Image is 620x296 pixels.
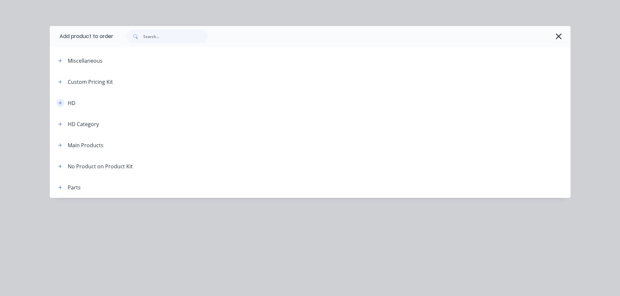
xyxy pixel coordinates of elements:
div: HD Category [68,120,99,128]
div: Main Products [68,141,103,149]
div: Parts [68,184,81,191]
div: Add product to order [50,26,113,47]
div: Miscellaneous [68,57,103,65]
div: Custom Pricing Kit [68,78,113,86]
div: No Product on Product Kit [68,162,133,170]
input: Search... [143,30,208,43]
div: HD [68,99,76,107]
